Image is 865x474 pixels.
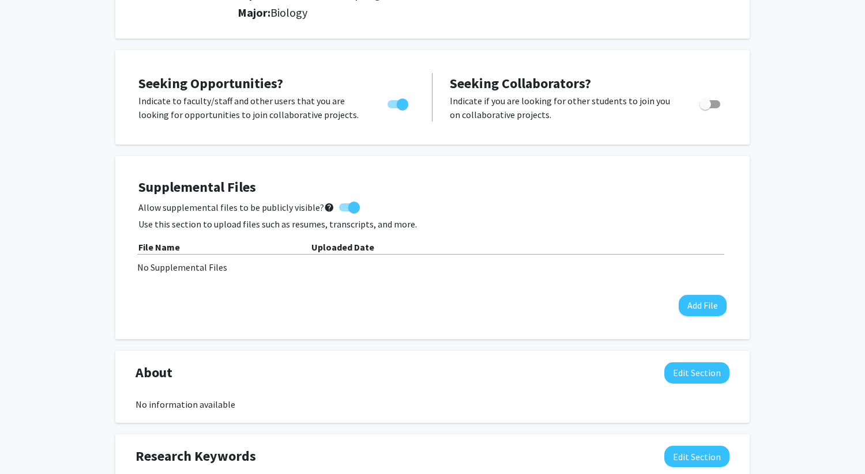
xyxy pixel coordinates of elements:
span: Allow supplemental files to be publicly visible? [138,200,334,214]
span: About [136,362,172,383]
span: Biology [270,5,307,20]
p: Indicate if you are looking for other students to join you on collaborative projects. [450,94,678,122]
div: No Supplemental Files [137,260,728,274]
iframe: Chat [9,422,49,465]
div: Toggle [383,94,415,111]
b: Uploaded Date [311,241,374,253]
span: Research Keywords [136,446,256,467]
p: Indicate to faculty/staff and other users that you are looking for opportunities to join collabor... [138,94,366,122]
button: Add File [679,295,727,316]
button: Edit About [664,362,729,384]
span: Seeking Opportunities? [138,74,283,92]
p: Use this section to upload files such as resumes, transcripts, and more. [138,217,727,231]
span: Seeking Collaborators? [450,74,591,92]
mat-icon: help [324,200,334,214]
div: No information available [136,397,729,411]
h4: Supplemental Files [138,179,727,196]
b: File Name [138,241,180,253]
div: Toggle [695,94,727,111]
button: Edit Research Keywords [664,446,729,467]
h2: Major: [238,6,729,20]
